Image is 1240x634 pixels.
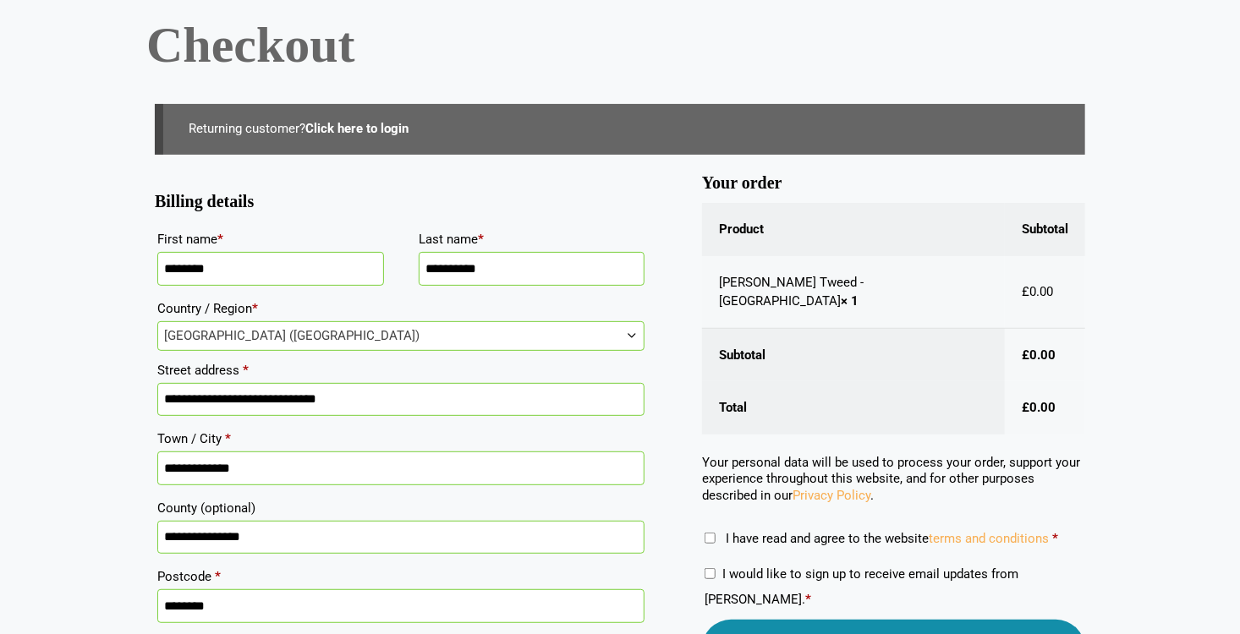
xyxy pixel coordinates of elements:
[1052,531,1058,546] abbr: required
[705,566,1018,607] label: I would like to sign up to receive email updates from [PERSON_NAME].
[702,256,1005,329] td: [PERSON_NAME] Tweed - [GEOGRAPHIC_DATA]
[157,321,645,351] span: Country / Region
[1022,284,1053,299] bdi: 0.00
[157,495,645,521] label: County
[305,121,409,136] a: Click here to login
[726,531,1049,546] span: I have read and agree to the website
[419,227,645,252] label: Last name
[929,531,1049,546] a: terms and conditions
[841,293,859,309] strong: × 1
[1022,347,1029,363] span: £
[793,488,870,503] a: Privacy Policy
[155,199,647,205] h3: Billing details
[146,19,1094,70] h1: Checkout
[1022,400,1029,415] span: £
[157,358,645,383] label: Street address
[200,500,255,516] span: (optional)
[702,180,1085,187] h3: Your order
[158,322,644,350] span: United Kingdom (UK)
[1022,400,1056,415] bdi: 0.00
[157,296,645,321] label: Country / Region
[705,568,716,579] input: I would like to sign up to receive email updates from [PERSON_NAME].
[702,381,1005,435] th: Total
[155,104,1085,155] div: Returning customer?
[705,533,716,544] input: I have read and agree to the websiteterms and conditions *
[1022,347,1056,363] bdi: 0.00
[157,564,645,589] label: Postcode
[1005,203,1085,256] th: Subtotal
[157,426,645,451] label: Town / City
[702,203,1005,256] th: Product
[1022,284,1029,299] span: £
[702,455,1085,505] p: Your personal data will be used to process your order, support your experience throughout this we...
[157,227,384,252] label: First name
[702,329,1005,382] th: Subtotal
